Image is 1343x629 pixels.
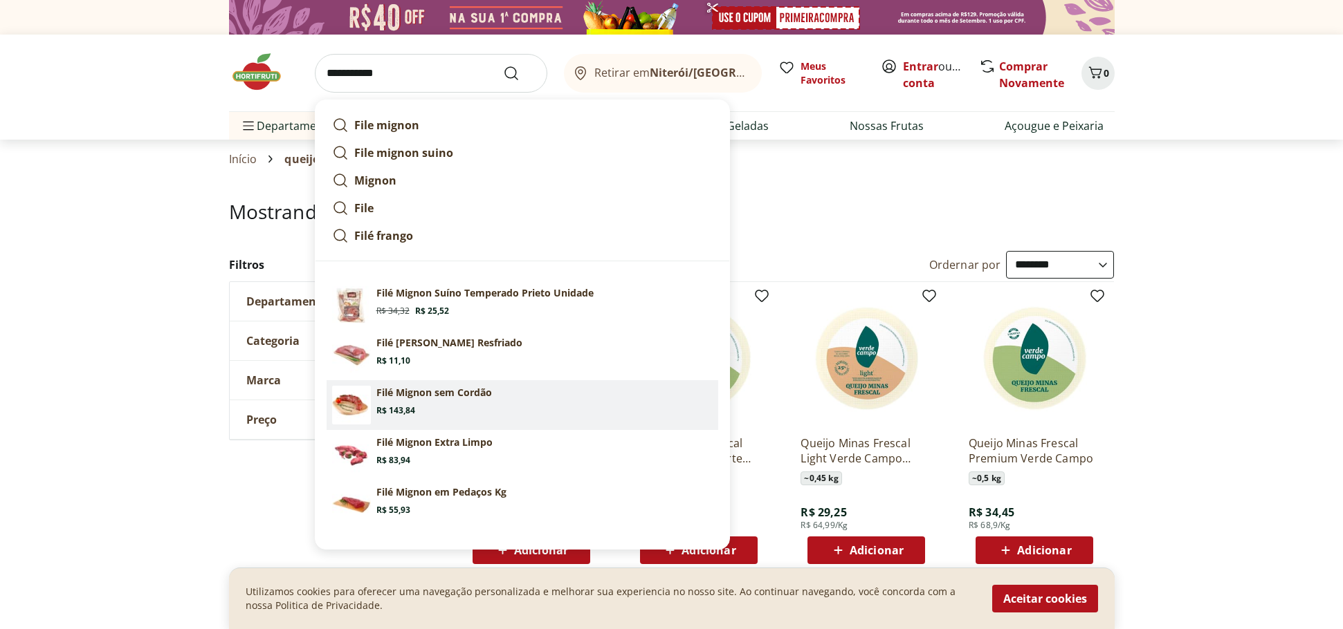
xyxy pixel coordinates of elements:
[376,306,410,317] span: R$ 34,32
[503,65,536,82] button: Submit Search
[376,386,492,400] p: Filé Mignon sem Cordão
[999,59,1064,91] a: Comprar Novamente
[778,59,864,87] a: Meus Favoritos
[354,200,374,216] strong: File
[327,330,718,380] a: Filé Mignon Suíno ResfriadoFilé [PERSON_NAME] ResfriadoR$ 11,10
[240,109,340,142] span: Departamentos
[850,118,924,134] a: Nossas Frutas
[976,536,1093,564] button: Adicionar
[230,321,437,360] button: Categoria
[230,400,437,439] button: Preço
[315,54,547,93] input: search
[850,545,904,556] span: Adicionar
[246,373,281,387] span: Marca
[327,194,718,222] a: File
[682,545,736,556] span: Adicionar
[284,153,360,165] span: queijo frescal
[807,536,925,564] button: Adicionar
[327,139,718,167] a: File mignon suino
[1017,545,1071,556] span: Adicionar
[969,471,1005,485] span: ~ 0,5 kg
[327,480,718,529] a: Filé Mignon em Pedaços KgFilé Mignon em Pedaços KgR$ 55,93
[332,386,371,424] img: Filé Mignon sem Cordão
[969,293,1100,424] img: Queijo Minas Frescal Premium Verde Campo
[801,520,848,531] span: R$ 64,99/Kg
[564,54,762,93] button: Retirar emNiterói/[GEOGRAPHIC_DATA]
[354,228,413,243] strong: Filé frango
[327,111,718,139] a: File mignon
[594,66,747,79] span: Retirar em
[327,222,718,250] a: Filé frango
[376,336,522,350] p: Filé [PERSON_NAME] Resfriado
[650,65,807,80] b: Niterói/[GEOGRAPHIC_DATA]
[929,257,1001,272] label: Ordernar por
[376,455,410,466] span: R$ 83,94
[229,251,438,279] h2: Filtros
[801,505,846,520] span: R$ 29,25
[376,286,594,300] p: Filé Mignon Suíno Temperado Prieto Unidade
[376,505,410,516] span: R$ 55,93
[640,536,758,564] button: Adicionar
[473,536,590,564] button: Adicionar
[327,380,718,430] a: Filé Mignon sem CordãoFilé Mignon sem CordãoR$ 143,84
[230,361,437,400] button: Marca
[240,109,257,142] button: Menu
[1081,57,1115,90] button: Carrinho
[992,585,1098,612] button: Aceitar cookies
[903,58,965,91] span: ou
[801,293,932,424] img: Queijo Minas Frescal Light Verde Campo Unidade
[327,281,718,330] a: PrincipalFilé Mignon Suíno Temperado Prieto UnidadeR$ 34,32R$ 25,52
[230,282,437,321] button: Departamento
[801,59,864,87] span: Meus Favoritos
[229,200,1115,223] h1: Mostrando resultados para:
[376,435,493,449] p: Filé Mignon Extra Limpo
[801,471,841,485] span: ~ 0,45 kg
[903,59,979,91] a: Criar conta
[246,413,277,426] span: Preço
[1104,66,1109,79] span: 0
[332,485,371,524] img: Filé Mignon em Pedaços Kg
[376,355,410,366] span: R$ 11,10
[354,145,453,160] strong: File mignon suino
[246,334,300,348] span: Categoria
[229,153,257,165] a: Início
[376,485,506,499] p: Filé Mignon em Pedaços Kg
[354,173,396,188] strong: Mignon
[415,306,449,317] span: R$ 25,52
[246,585,976,612] p: Utilizamos cookies para oferecer uma navegação personalizada e melhorar sua experiencia no nosso ...
[332,286,371,325] img: Principal
[332,435,371,474] img: Filé Mignon Extra Limpo
[969,505,1014,520] span: R$ 34,45
[801,435,932,466] a: Queijo Minas Frescal Light Verde Campo Unidade
[969,435,1100,466] a: Queijo Minas Frescal Premium Verde Campo
[354,118,419,133] strong: File mignon
[327,430,718,480] a: Filé Mignon Extra LimpoFilé Mignon Extra LimpoR$ 83,94
[1005,118,1104,134] a: Açougue e Peixaria
[376,405,415,416] span: R$ 143,84
[327,167,718,194] a: Mignon
[229,51,298,93] img: Hortifruti
[332,336,371,375] img: Filé Mignon Suíno Resfriado
[969,520,1011,531] span: R$ 68,9/Kg
[514,545,568,556] span: Adicionar
[903,59,938,74] a: Entrar
[246,294,328,308] span: Departamento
